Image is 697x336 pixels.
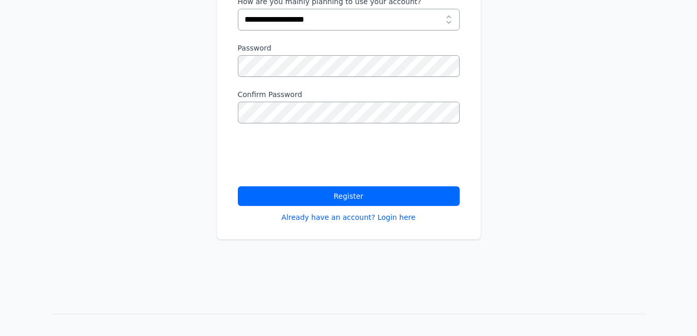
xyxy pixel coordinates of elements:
[282,212,416,222] a: Already have an account? Login here
[238,43,460,53] label: Password
[238,186,460,206] button: Register
[238,136,395,176] iframe: reCAPTCHA
[238,89,460,100] label: Confirm Password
